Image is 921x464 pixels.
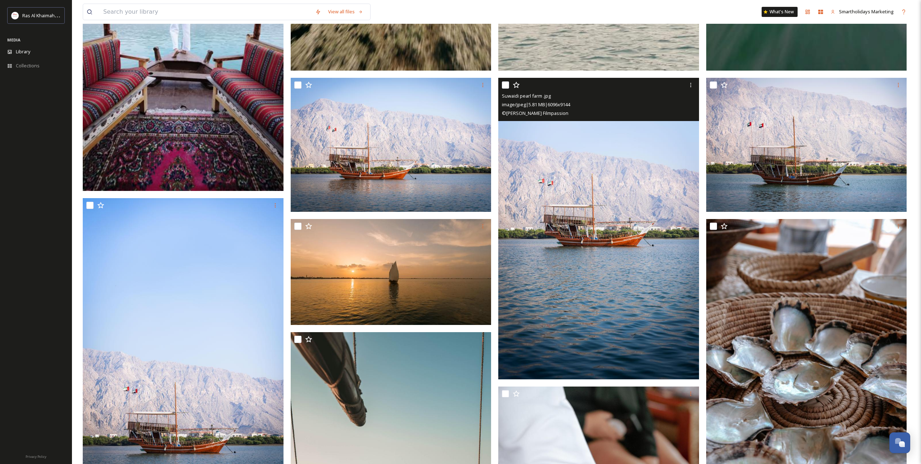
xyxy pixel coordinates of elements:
span: image/jpeg | 5.81 MB | 6096 x 9144 [502,101,570,108]
span: Suwaidi pearl farm .jpg [502,93,551,99]
a: Smartholidays Marketing [827,5,897,19]
img: Suwaidi pearl farm .jpg [291,78,491,212]
span: Library [16,48,30,55]
span: Privacy Policy [26,454,46,459]
img: Logo_RAKTDA_RGB-01.png [12,12,19,19]
span: © [PERSON_NAME] Filmpassion [502,110,568,116]
span: Smartholidays Marketing [839,8,894,15]
img: Suwaidi pearl farm .jpg [498,78,699,379]
input: Search your library [100,4,312,20]
span: Collections [16,62,40,69]
span: Ras Al Khaimah Tourism Development Authority [22,12,124,19]
img: Suwaidi pearls.jpg [291,219,491,325]
a: Privacy Policy [26,452,46,460]
img: Suwaidi pearl farm .jpg [706,78,907,212]
button: Open Chat [889,432,910,453]
span: MEDIA [7,37,21,43]
a: View all files [325,5,367,19]
a: What's New [762,7,798,17]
